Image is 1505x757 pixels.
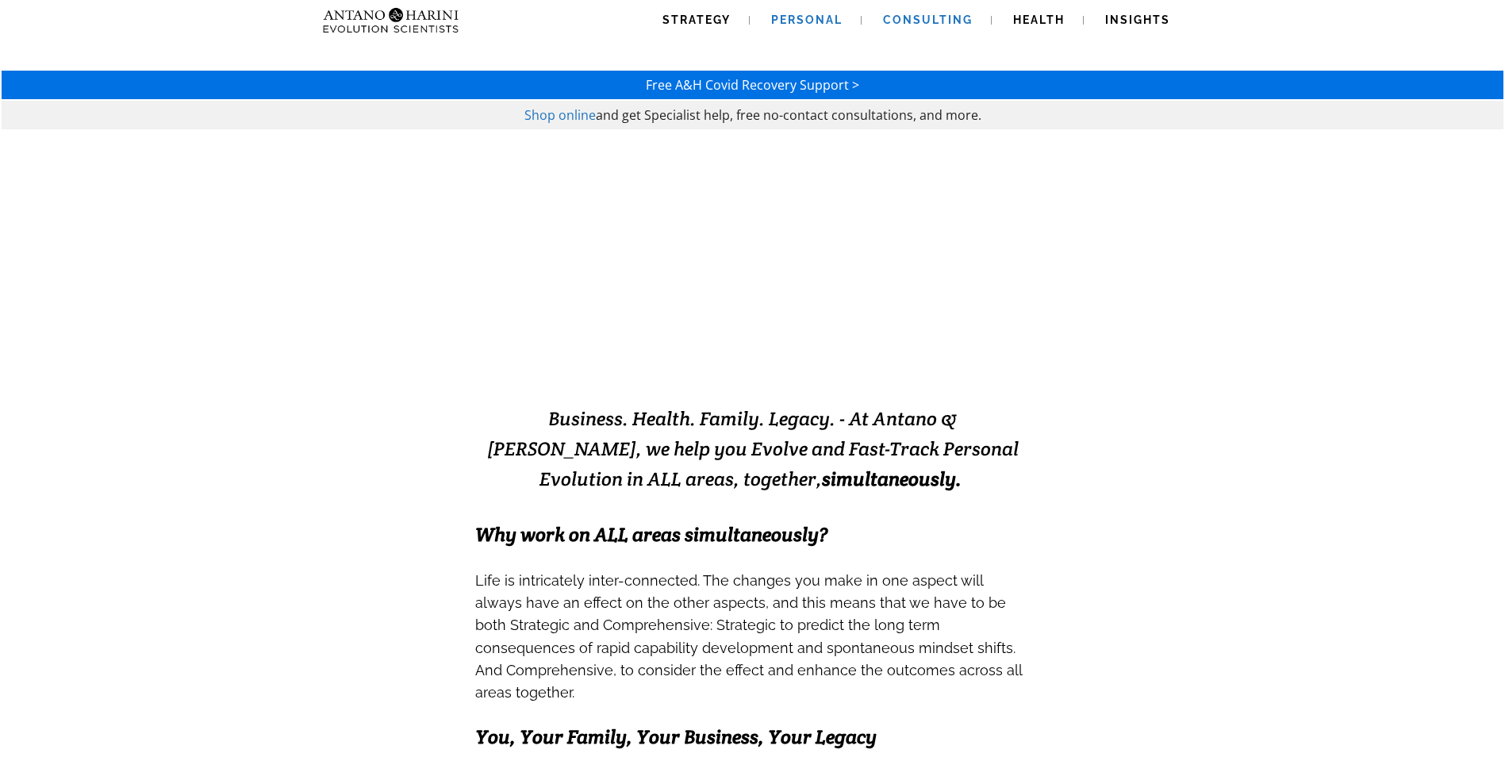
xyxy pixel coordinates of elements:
[487,406,1019,491] span: Business. Health. Family. Legacy. - At Antano & [PERSON_NAME], we help you Evolve and Fast-Track ...
[524,106,596,124] a: Shop online
[662,13,731,26] span: Strategy
[1105,13,1170,26] span: Insights
[596,106,981,124] span: and get Specialist help, free no-contact consultations, and more.
[563,331,730,370] strong: EVOLVING
[822,467,962,491] b: simultaneously.
[475,724,877,749] span: You, Your Family, Your Business, Your Legacy
[475,572,1022,701] span: Life is intricately inter-connected. The changes you make in one aspect will always have an effec...
[771,13,843,26] span: Personal
[730,331,942,370] strong: EXCELLENCE
[883,13,973,26] span: Consulting
[1013,13,1065,26] span: Health
[475,522,827,547] span: Why work on ALL areas simultaneously?
[646,76,859,94] a: Free A&H Covid Recovery Support >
